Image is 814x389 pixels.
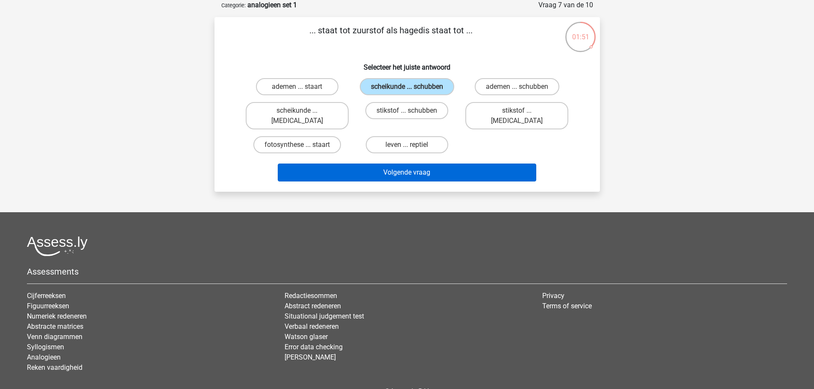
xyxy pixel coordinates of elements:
button: Volgende vraag [278,164,536,181]
img: Assessly logo [27,236,88,256]
a: Cijferreeksen [27,292,66,300]
h5: Assessments [27,266,787,277]
a: Verbaal redeneren [285,322,339,331]
a: Syllogismen [27,343,64,351]
div: 01:51 [564,21,597,42]
small: Categorie: [221,2,246,9]
label: leven ... reptiel [366,136,448,153]
label: fotosynthese ... staart [253,136,341,153]
label: ademen ... schubben [475,78,559,95]
label: ademen ... staart [256,78,338,95]
a: Watson glaser [285,333,328,341]
a: [PERSON_NAME] [285,353,336,361]
a: Terms of service [542,302,592,310]
label: scheikunde ... schubben [360,78,454,95]
a: Redactiesommen [285,292,337,300]
label: scheikunde ... [MEDICAL_DATA] [246,102,349,129]
h6: Selecteer het juiste antwoord [228,56,586,71]
a: Analogieen [27,353,61,361]
a: Error data checking [285,343,343,351]
a: Reken vaardigheid [27,363,82,371]
p: ... staat tot zuurstof als hagedis staat tot ... [228,24,554,50]
a: Figuurreeksen [27,302,69,310]
label: stikstof ... [MEDICAL_DATA] [465,102,568,129]
strong: analogieen set 1 [247,1,297,9]
label: stikstof ... schubben [365,102,448,119]
a: Numeriek redeneren [27,312,87,320]
a: Abstract redeneren [285,302,341,310]
a: Venn diagrammen [27,333,82,341]
a: Situational judgement test [285,312,364,320]
a: Abstracte matrices [27,322,83,331]
a: Privacy [542,292,564,300]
